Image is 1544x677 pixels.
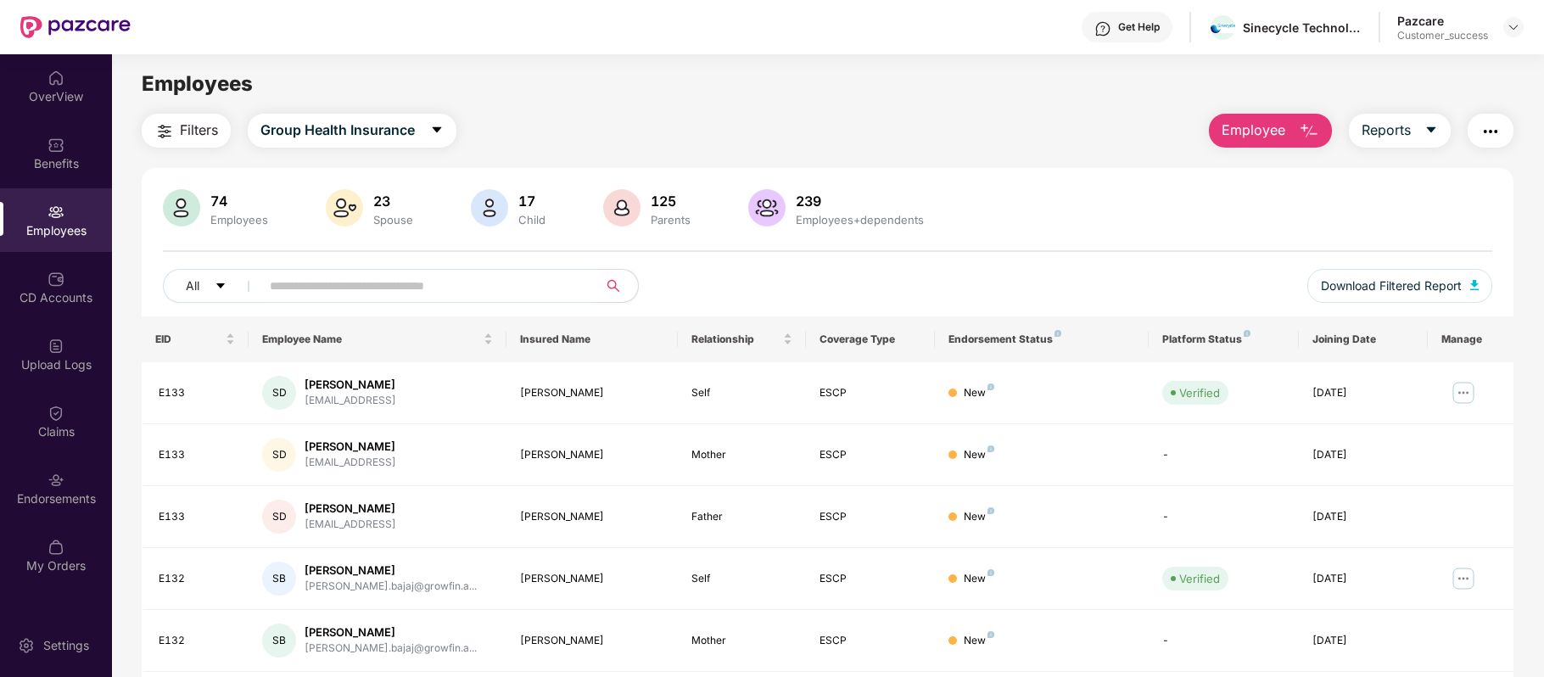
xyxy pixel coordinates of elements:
div: Settings [38,637,94,654]
div: 23 [370,193,417,210]
div: SD [262,438,296,472]
div: SB [262,562,296,596]
span: Reports [1362,120,1411,141]
span: Employee Name [262,333,479,346]
th: Insured Name [506,316,678,362]
div: 74 [207,193,271,210]
img: svg+xml;base64,PHN2ZyB4bWxucz0iaHR0cDovL3d3dy53My5vcmcvMjAwMC9zdmciIHdpZHRoPSI4IiBoZWlnaHQ9IjgiIH... [987,383,994,390]
button: Employee [1209,114,1332,148]
span: Download Filtered Report [1321,277,1462,295]
th: Joining Date [1299,316,1428,362]
span: search [596,279,629,293]
img: svg+xml;base64,PHN2ZyB4bWxucz0iaHR0cDovL3d3dy53My5vcmcvMjAwMC9zdmciIHhtbG5zOnhsaW5rPSJodHRwOi8vd3... [1470,280,1479,290]
div: Spouse [370,213,417,227]
div: Parents [647,213,694,227]
img: svg+xml;base64,PHN2ZyBpZD0iRW1wbG95ZWVzIiB4bWxucz0iaHR0cDovL3d3dy53My5vcmcvMjAwMC9zdmciIHdpZHRoPS... [48,204,64,221]
div: [DATE] [1312,509,1414,525]
span: caret-down [430,123,444,138]
div: ESCP [820,633,921,649]
div: [PERSON_NAME] [520,633,664,649]
div: Sinecycle Technologies Private Limited [1243,20,1362,36]
img: svg+xml;base64,PHN2ZyBpZD0iU2V0dGluZy0yMHgyMCIgeG1sbnM9Imh0dHA6Ly93d3cudzMub3JnLzIwMDAvc3ZnIiB3aW... [18,637,35,654]
div: [PERSON_NAME] [520,509,664,525]
div: SD [262,500,296,534]
div: New [964,633,994,649]
button: Reportscaret-down [1349,114,1451,148]
img: svg+xml;base64,PHN2ZyB4bWxucz0iaHR0cDovL3d3dy53My5vcmcvMjAwMC9zdmciIHhtbG5zOnhsaW5rPSJodHRwOi8vd3... [603,189,641,227]
div: [DATE] [1312,633,1414,649]
div: 239 [792,193,927,210]
div: 17 [515,193,549,210]
span: Employees [142,71,253,96]
div: New [964,571,994,587]
span: EID [155,333,222,346]
img: manageButton [1450,565,1477,592]
div: [PERSON_NAME].bajaj@growfin.a... [305,641,477,657]
th: Relationship [678,316,807,362]
span: Relationship [691,333,780,346]
div: [PERSON_NAME] [305,439,396,455]
div: ESCP [820,509,921,525]
div: [PERSON_NAME] [520,447,664,463]
div: [EMAIL_ADDRESS] [305,393,396,409]
div: [PERSON_NAME] [305,562,477,579]
span: Group Health Insurance [260,120,415,141]
div: ESCP [820,385,921,401]
button: Allcaret-down [163,269,266,303]
img: svg+xml;base64,PHN2ZyB4bWxucz0iaHR0cDovL3d3dy53My5vcmcvMjAwMC9zdmciIHhtbG5zOnhsaW5rPSJodHRwOi8vd3... [1299,121,1319,142]
button: Filters [142,114,231,148]
span: Employee [1222,120,1285,141]
img: svg+xml;base64,PHN2ZyB4bWxucz0iaHR0cDovL3d3dy53My5vcmcvMjAwMC9zdmciIHdpZHRoPSI4IiBoZWlnaHQ9IjgiIH... [987,445,994,452]
div: Customer_success [1397,29,1488,42]
div: [PERSON_NAME] [305,377,396,393]
img: svg+xml;base64,PHN2ZyBpZD0iRW5kb3JzZW1lbnRzIiB4bWxucz0iaHR0cDovL3d3dy53My5vcmcvMjAwMC9zdmciIHdpZH... [48,472,64,489]
span: All [186,277,199,295]
img: svg+xml;base64,PHN2ZyB4bWxucz0iaHR0cDovL3d3dy53My5vcmcvMjAwMC9zdmciIHhtbG5zOnhsaW5rPSJodHRwOi8vd3... [326,189,363,227]
div: Employees [207,213,271,227]
div: Verified [1179,384,1220,401]
div: [PERSON_NAME] [305,501,396,517]
img: svg+xml;base64,PHN2ZyBpZD0iSG9tZSIgeG1sbnM9Imh0dHA6Ly93d3cudzMub3JnLzIwMDAvc3ZnIiB3aWR0aD0iMjAiIG... [48,70,64,87]
th: Coverage Type [806,316,935,362]
div: E133 [159,447,235,463]
img: svg+xml;base64,PHN2ZyBpZD0iRHJvcGRvd24tMzJ4MzIiIHhtbG5zPSJodHRwOi8vd3d3LnczLm9yZy8yMDAwL3N2ZyIgd2... [1507,20,1520,34]
img: svg+xml;base64,PHN2ZyB4bWxucz0iaHR0cDovL3d3dy53My5vcmcvMjAwMC9zdmciIHdpZHRoPSI4IiBoZWlnaHQ9IjgiIH... [1244,330,1250,337]
img: manageButton [1450,379,1477,406]
div: Child [515,213,549,227]
span: caret-down [215,280,227,294]
div: Get Help [1118,20,1160,34]
div: [DATE] [1312,385,1414,401]
th: Manage [1428,316,1513,362]
div: Self [691,385,793,401]
img: svg+xml;base64,PHN2ZyBpZD0iSGVscC0zMngzMiIgeG1sbnM9Imh0dHA6Ly93d3cudzMub3JnLzIwMDAvc3ZnIiB3aWR0aD... [1094,20,1111,37]
div: [EMAIL_ADDRESS] [305,455,396,471]
div: Mother [691,633,793,649]
div: Self [691,571,793,587]
div: Endorsement Status [948,333,1136,346]
img: svg+xml;base64,PHN2ZyB4bWxucz0iaHR0cDovL3d3dy53My5vcmcvMjAwMC9zdmciIHdpZHRoPSI4IiBoZWlnaHQ9IjgiIH... [987,507,994,514]
img: svg+xml;base64,PHN2ZyB4bWxucz0iaHR0cDovL3d3dy53My5vcmcvMjAwMC9zdmciIHdpZHRoPSIyNCIgaGVpZ2h0PSIyNC... [1480,121,1501,142]
div: Employees+dependents [792,213,927,227]
span: Filters [180,120,218,141]
button: Group Health Insurancecaret-down [248,114,456,148]
img: svg+xml;base64,PHN2ZyB4bWxucz0iaHR0cDovL3d3dy53My5vcmcvMjAwMC9zdmciIHhtbG5zOnhsaW5rPSJodHRwOi8vd3... [471,189,508,227]
div: E133 [159,509,235,525]
div: ESCP [820,447,921,463]
img: svg+xml;base64,PHN2ZyBpZD0iQmVuZWZpdHMiIHhtbG5zPSJodHRwOi8vd3d3LnczLm9yZy8yMDAwL3N2ZyIgd2lkdGg9Ij... [48,137,64,154]
div: E132 [159,633,235,649]
div: [DATE] [1312,447,1414,463]
div: 125 [647,193,694,210]
td: - [1149,610,1299,672]
div: E133 [159,385,235,401]
img: svg+xml;base64,PHN2ZyBpZD0iQ0RfQWNjb3VudHMiIGRhdGEtbmFtZT0iQ0QgQWNjb3VudHMiIHhtbG5zPSJodHRwOi8vd3... [48,271,64,288]
div: New [964,385,994,401]
div: [PERSON_NAME] [305,624,477,641]
th: EID [142,316,249,362]
div: New [964,447,994,463]
div: Platform Status [1162,333,1285,346]
img: svg+xml;base64,PHN2ZyB4bWxucz0iaHR0cDovL3d3dy53My5vcmcvMjAwMC9zdmciIHdpZHRoPSI4IiBoZWlnaHQ9IjgiIH... [987,631,994,638]
img: svg+xml;base64,PHN2ZyBpZD0iVXBsb2FkX0xvZ3MiIGRhdGEtbmFtZT0iVXBsb2FkIExvZ3MiIHhtbG5zPSJodHRwOi8vd3... [48,338,64,355]
div: Verified [1179,570,1220,587]
div: Father [691,509,793,525]
td: - [1149,424,1299,486]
